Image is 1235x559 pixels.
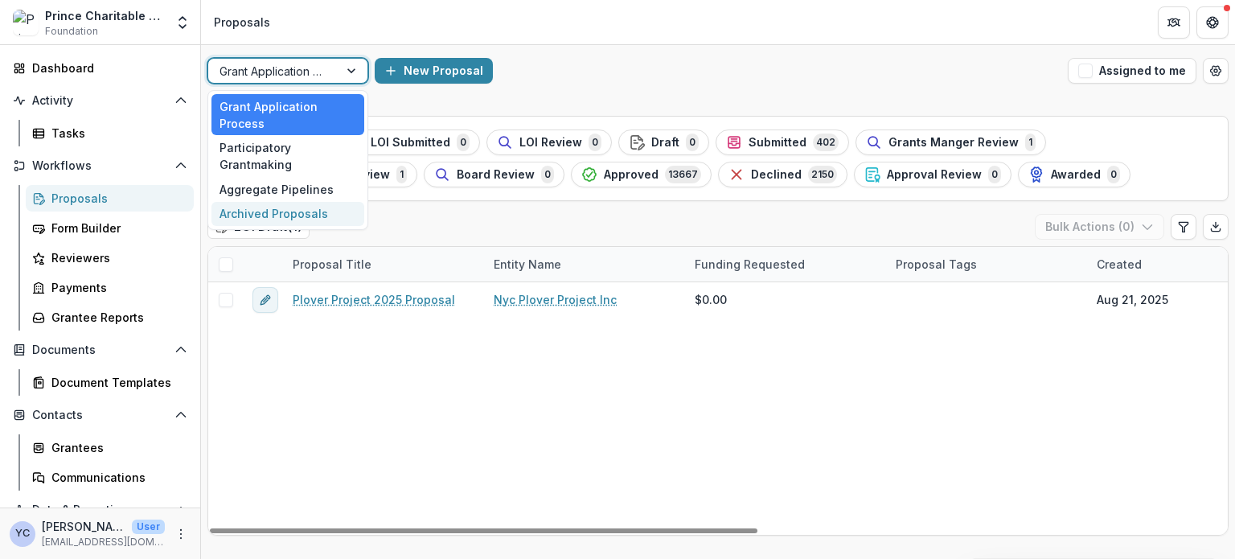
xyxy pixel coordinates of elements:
div: Proposal Tags [886,247,1087,282]
span: Grants Manger Review [888,136,1019,150]
div: Proposals [214,14,270,31]
a: Dashboard [6,55,194,81]
div: Grantees [51,439,181,456]
a: Form Builder [26,215,194,241]
span: Data & Reporting [32,504,168,517]
span: 13667 [665,166,701,183]
div: Funding Requested [685,256,814,273]
button: Approved13667 [571,162,712,187]
p: [PERSON_NAME] [42,518,125,535]
p: User [132,520,165,534]
button: Open Documents [6,337,194,363]
span: Workflows [32,159,168,173]
button: Get Help [1196,6,1229,39]
a: Grantees [26,434,194,461]
span: 0 [589,134,601,151]
button: Draft0 [618,129,709,155]
button: Open Data & Reporting [6,497,194,523]
div: Proposal Tags [886,256,987,273]
span: 2150 [808,166,837,183]
div: Proposal Title [283,247,484,282]
button: Open table manager [1203,58,1229,84]
button: Bulk Actions (0) [1035,214,1164,240]
button: Submitted402 [716,129,849,155]
div: Entity Name [484,247,685,282]
button: Awarded0 [1018,162,1130,187]
div: Aggregate Pipelines [211,177,364,202]
a: Proposals [26,185,194,212]
div: Yena Choi [15,528,30,539]
div: Aug 21, 2025 [1097,291,1168,308]
span: 0 [686,134,699,151]
span: $0.00 [695,291,727,308]
span: Declined [751,168,802,182]
button: Assigned to me [1068,58,1196,84]
div: Proposal Title [283,256,381,273]
button: Board Review0 [424,162,564,187]
div: Grant Application Process [211,94,364,136]
span: Approval Review [887,168,982,182]
button: Approval Review0 [854,162,1011,187]
div: Created [1087,256,1151,273]
div: Communications [51,469,181,486]
p: [EMAIL_ADDRESS][DOMAIN_NAME] [42,535,165,549]
span: 0 [1107,166,1120,183]
img: Prince Charitable Trusts Sandbox [13,10,39,35]
div: Grantee Reports [51,309,181,326]
button: edit [252,287,278,313]
div: Proposals [51,190,181,207]
div: Participatory Grantmaking [211,135,364,177]
span: LOI Review [519,136,582,150]
span: 1 [396,166,407,183]
a: Plover Project 2025 Proposal [293,291,455,308]
button: LOI Review0 [486,129,612,155]
button: LOI Submitted0 [338,129,480,155]
span: Contacts [32,409,168,422]
span: Foundation [45,24,98,39]
span: 1 [1025,134,1036,151]
a: Document Templates [26,369,194,396]
div: Form Builder [51,220,181,236]
a: Communications [26,464,194,491]
div: Dashboard [32,60,181,76]
div: Archived Proposals [211,202,364,227]
a: Grantee Reports [26,304,194,331]
button: Open entity switcher [171,6,194,39]
div: Payments [51,279,181,296]
button: Partners [1158,6,1190,39]
div: Tasks [51,125,181,142]
span: Board Review [457,168,535,182]
div: Prince Charitable Trusts Sandbox [45,7,165,24]
button: Export table data [1203,214,1229,240]
span: Awarded [1051,168,1101,182]
nav: breadcrumb [207,10,277,34]
a: Reviewers [26,245,194,271]
div: Funding Requested [685,247,886,282]
a: Nyc Plover Project Inc [494,291,617,308]
div: Document Templates [51,374,181,391]
span: 0 [457,134,470,151]
button: More [171,524,191,544]
div: Entity Name [484,256,571,273]
button: Open Contacts [6,402,194,428]
button: Edit table settings [1171,214,1196,240]
span: Documents [32,343,168,357]
button: New Proposal [375,58,493,84]
button: Declined2150 [718,162,847,187]
span: LOI Submitted [371,136,450,150]
span: Activity [32,94,168,108]
button: Open Workflows [6,153,194,179]
div: Reviewers [51,249,181,266]
a: Payments [26,274,194,301]
span: Submitted [749,136,806,150]
span: 0 [988,166,1001,183]
span: 402 [813,134,839,151]
span: 0 [541,166,554,183]
button: Open Activity [6,88,194,113]
button: Grants Manger Review1 [855,129,1046,155]
span: Approved [604,168,659,182]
